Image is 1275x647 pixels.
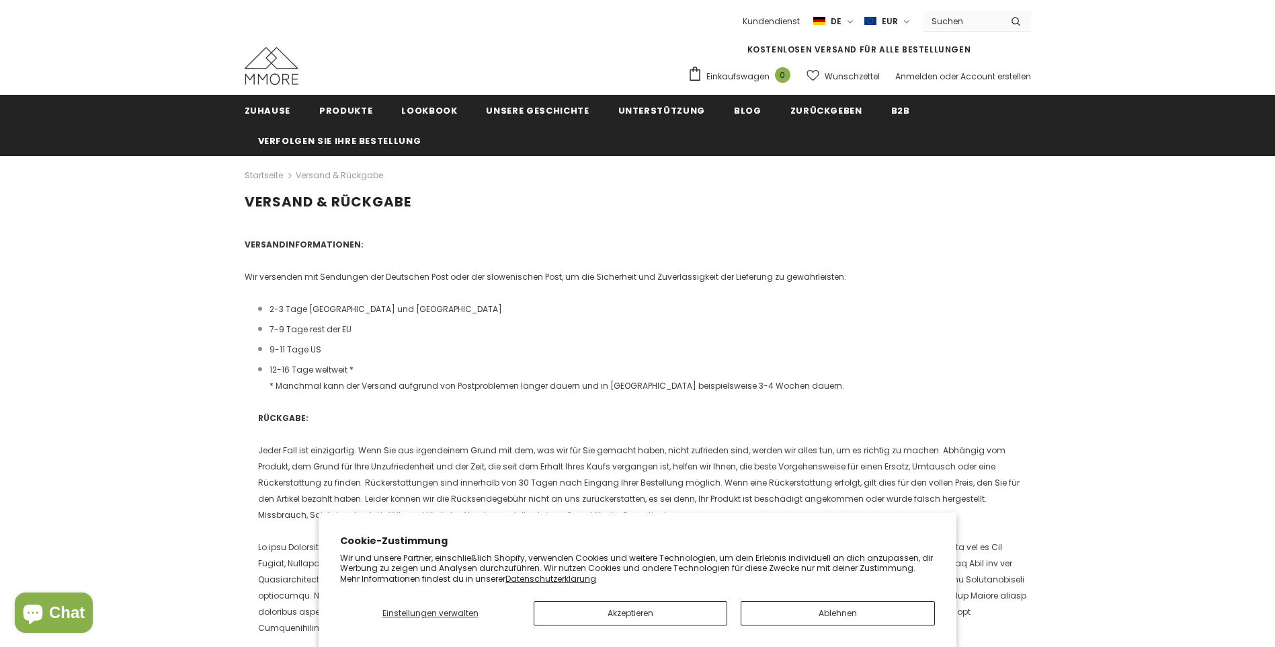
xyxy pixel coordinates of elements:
[245,239,364,250] strong: VERSANDINFORMATIONEN:
[895,71,938,82] a: Anmelden
[258,412,309,424] strong: RÜCKGABE:
[775,67,790,83] span: 0
[790,104,862,117] span: Zurückgeben
[734,95,762,125] a: Blog
[486,104,589,117] span: Unsere Geschichte
[618,104,705,117] span: Unterstützung
[960,71,1031,82] a: Account erstellen
[340,534,935,548] h2: Cookie-Zustimmung
[258,378,1031,394] p: * Manchmal kann der Versand aufgrund von Postproblemen länger dauern und in [GEOGRAPHIC_DATA] bei...
[825,70,880,83] span: Wunschzettel
[258,539,1031,636] p: Lo ipsu Dolorsitametco ad elitsed, doeius Tem inci U-Labo et dolo (ma) aliqu.eni adm Venia Quisno...
[245,104,291,117] span: Zuhause
[258,321,1031,338] li: 7-9 Tage rest der EU
[258,301,1031,317] li: 2-3 Tage [GEOGRAPHIC_DATA] und [GEOGRAPHIC_DATA]
[618,95,705,125] a: Unterstützung
[741,601,934,625] button: Ablehnen
[923,11,1001,31] input: Search Site
[891,95,910,125] a: B2B
[319,104,372,117] span: Produkte
[401,104,457,117] span: Lookbook
[486,95,589,125] a: Unsere Geschichte
[831,15,841,28] span: de
[245,47,298,85] img: MMORE Cases
[245,167,283,184] a: Startseite
[706,70,770,83] span: Einkaufswagen
[11,593,97,636] inbox-online-store-chat: Onlineshop-Chat von Shopify
[734,104,762,117] span: Blog
[382,607,479,619] span: Einstellungen verwalten
[505,573,596,584] a: Datenschutzerklärung
[340,601,520,625] button: Einstellungen verwalten
[296,167,383,184] span: Versand & Rückgabe
[688,66,797,86] a: Einkaufswagen 0
[258,342,1031,358] li: 9-11 Tage US
[813,15,825,27] img: i-lang-2.png
[940,71,958,82] span: oder
[401,95,457,125] a: Lookbook
[245,192,411,211] span: Versand & Rückgabe
[258,125,421,155] a: Verfolgen Sie Ihre Bestellung
[340,553,935,584] p: Wir und unsere Partner, einschließlich Shopify, verwenden Cookies und weitere Technologien, um de...
[534,601,727,625] button: Akzeptieren
[882,15,898,28] span: EUR
[258,135,421,147] span: Verfolgen Sie Ihre Bestellung
[790,95,862,125] a: Zurückgeben
[743,15,800,27] span: Kundendienst
[319,95,372,125] a: Produkte
[891,104,910,117] span: B2B
[258,443,1031,523] p: Jeder Fall ist einzigartig. Wenn Sie aus irgendeinem Grund mit dem, was wir für Sie gemacht haben...
[807,65,880,88] a: Wunschzettel
[245,95,291,125] a: Zuhause
[747,44,971,55] span: KOSTENLOSEN VERSAND FÜR ALLE BESTELLUNGEN
[245,269,1031,285] p: Wir versenden mit Sendungen der Deutschen Post oder der slowenischen Post, um die Sicherheit und ...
